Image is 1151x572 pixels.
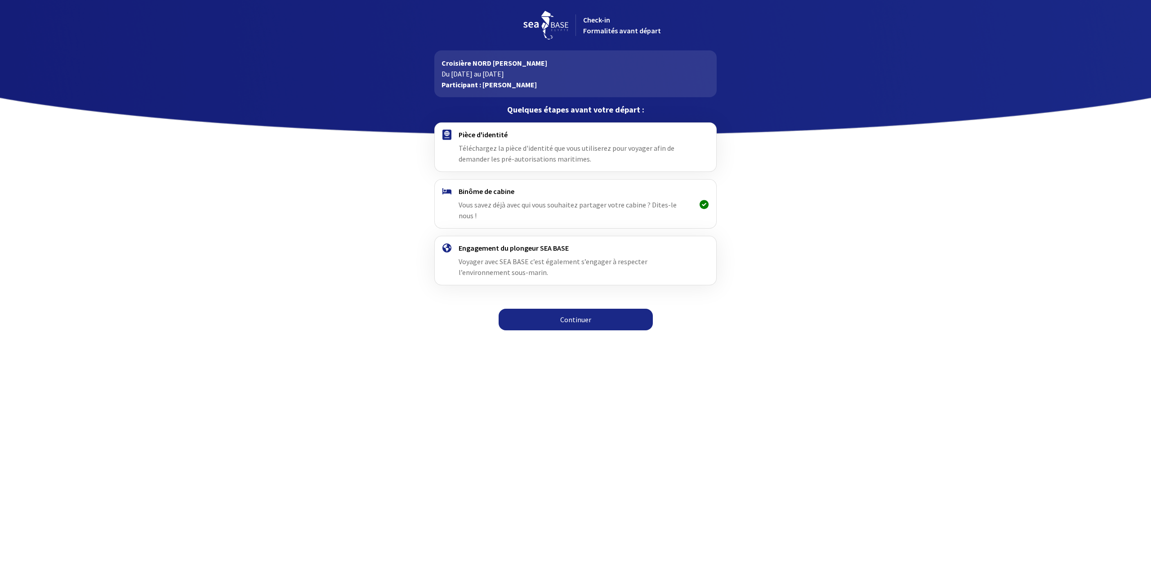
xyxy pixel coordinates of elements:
h4: Pièce d'identité [459,130,692,139]
p: Participant : [PERSON_NAME] [442,79,709,90]
img: engagement.svg [442,243,451,252]
span: Voyager avec SEA BASE c’est également s’engager à respecter l’environnement sous-marin. [459,257,647,277]
span: Téléchargez la pièce d'identité que vous utiliserez pour voyager afin de demander les pré-autoris... [459,144,674,163]
img: binome.svg [442,188,451,194]
span: Vous savez déjà avec qui vous souhaitez partager votre cabine ? Dites-le nous ! [459,200,677,220]
h4: Binôme de cabine [459,187,692,196]
a: Continuer [499,309,653,330]
p: Croisière NORD [PERSON_NAME] [442,58,709,68]
h4: Engagement du plongeur SEA BASE [459,243,692,252]
p: Du [DATE] au [DATE] [442,68,709,79]
img: logo_seabase.svg [523,11,568,40]
p: Quelques étapes avant votre départ : [434,104,716,115]
img: passport.svg [442,130,451,140]
span: Check-in Formalités avant départ [583,15,661,35]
